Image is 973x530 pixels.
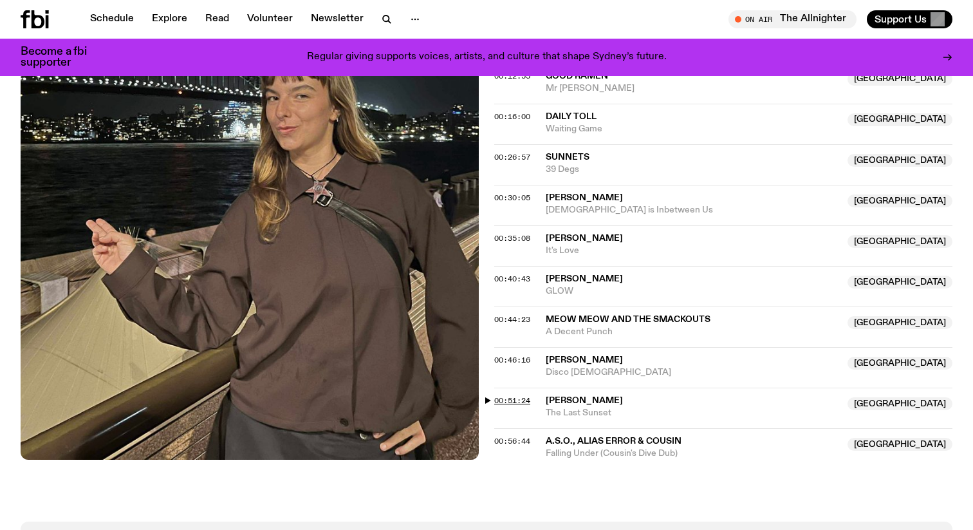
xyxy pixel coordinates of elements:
[546,437,681,446] span: a.s.o., Alias Error & Cousin
[848,316,952,329] span: [GEOGRAPHIC_DATA]
[494,436,530,446] span: 00:56:44
[494,355,530,365] span: 00:46:16
[546,355,623,364] span: [PERSON_NAME]
[494,276,530,283] button: 00:40:43
[867,10,952,28] button: Support Us
[546,71,608,80] span: Good Ramen
[546,123,840,135] span: Waiting Game
[494,397,530,404] button: 00:51:24
[848,276,952,289] span: [GEOGRAPHIC_DATA]
[546,315,710,324] span: MEOW MEOW AND THE SMACKOUTS
[546,193,623,202] span: [PERSON_NAME]
[494,73,530,80] button: 00:12:55
[494,395,530,406] span: 00:51:24
[21,46,103,68] h3: Become a fbi supporter
[494,111,530,122] span: 00:16:00
[546,112,597,121] span: Daily Toll
[239,10,301,28] a: Volunteer
[494,233,530,243] span: 00:35:08
[494,194,530,202] button: 00:30:05
[728,10,857,28] button: On AirThe Allnighter
[494,152,530,162] span: 00:26:57
[494,235,530,242] button: 00:35:08
[546,164,840,176] span: 39 Degs
[494,193,530,203] span: 00:30:05
[494,314,530,325] span: 00:44:23
[848,113,952,126] span: [GEOGRAPHIC_DATA]
[546,82,840,95] span: Mr [PERSON_NAME]
[198,10,237,28] a: Read
[494,274,530,284] span: 00:40:43
[848,73,952,86] span: [GEOGRAPHIC_DATA]
[848,397,952,410] span: [GEOGRAPHIC_DATA]
[875,14,927,25] span: Support Us
[546,326,840,338] span: A Decent Punch
[546,285,840,298] span: GLOW
[546,396,623,405] span: [PERSON_NAME]
[546,245,840,257] span: It's Love
[494,154,530,161] button: 00:26:57
[848,194,952,207] span: [GEOGRAPHIC_DATA]
[546,448,840,460] span: Falling Under (Cousin's Dive Dub)
[494,438,530,445] button: 00:56:44
[307,52,667,63] p: Regular giving supports voices, artists, and culture that shape Sydney’s future.
[144,10,195,28] a: Explore
[82,10,142,28] a: Schedule
[546,407,840,419] span: The Last Sunset
[494,113,530,120] button: 00:16:00
[848,357,952,370] span: [GEOGRAPHIC_DATA]
[546,204,840,216] span: [DEMOGRAPHIC_DATA] is Inbetween Us
[546,366,840,379] span: Disco [DEMOGRAPHIC_DATA]
[848,235,952,248] span: [GEOGRAPHIC_DATA]
[494,357,530,364] button: 00:46:16
[848,154,952,167] span: [GEOGRAPHIC_DATA]
[848,438,952,451] span: [GEOGRAPHIC_DATA]
[494,316,530,323] button: 00:44:23
[546,274,623,283] span: [PERSON_NAME]
[303,10,371,28] a: Newsletter
[546,153,589,162] span: Sunnets
[546,234,623,243] span: [PERSON_NAME]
